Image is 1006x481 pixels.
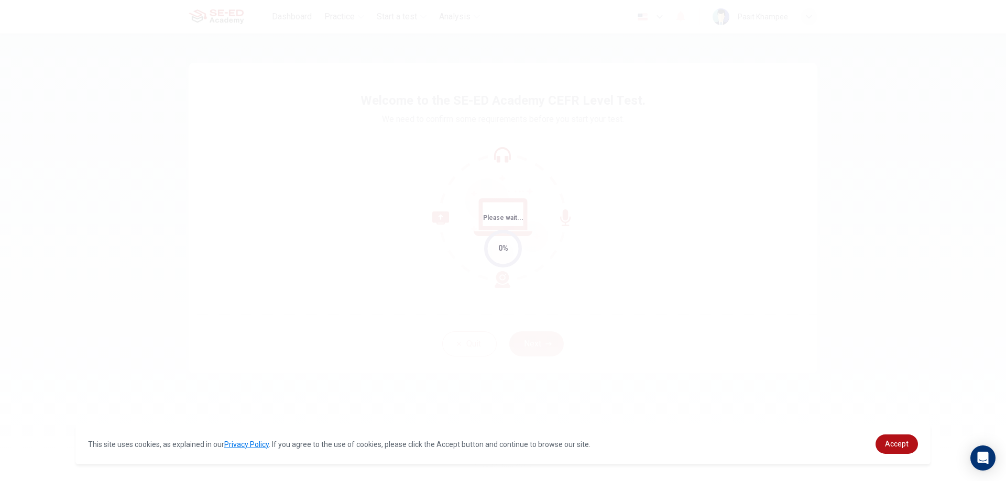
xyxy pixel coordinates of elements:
[483,214,523,221] span: Please wait...
[498,242,508,254] div: 0%
[224,440,269,449] a: Privacy Policy
[88,440,591,449] span: This site uses cookies, as explained in our . If you agree to the use of cookies, please click th...
[75,424,931,464] div: cookieconsent
[885,440,909,448] span: Accept
[970,445,996,471] div: Open Intercom Messenger
[876,434,918,454] a: dismiss cookie message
